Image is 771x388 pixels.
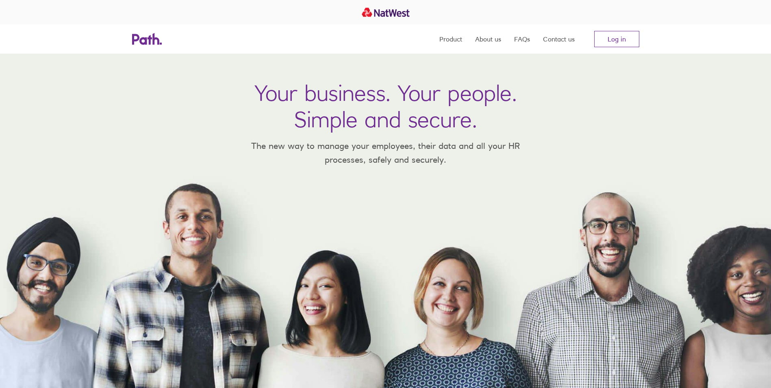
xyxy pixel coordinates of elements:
a: About us [475,24,501,54]
a: Contact us [543,24,575,54]
h1: Your business. Your people. Simple and secure. [254,80,517,133]
a: Product [439,24,462,54]
a: FAQs [514,24,530,54]
p: The new way to manage your employees, their data and all your HR processes, safely and securely. [239,139,532,166]
a: Log in [594,31,639,47]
